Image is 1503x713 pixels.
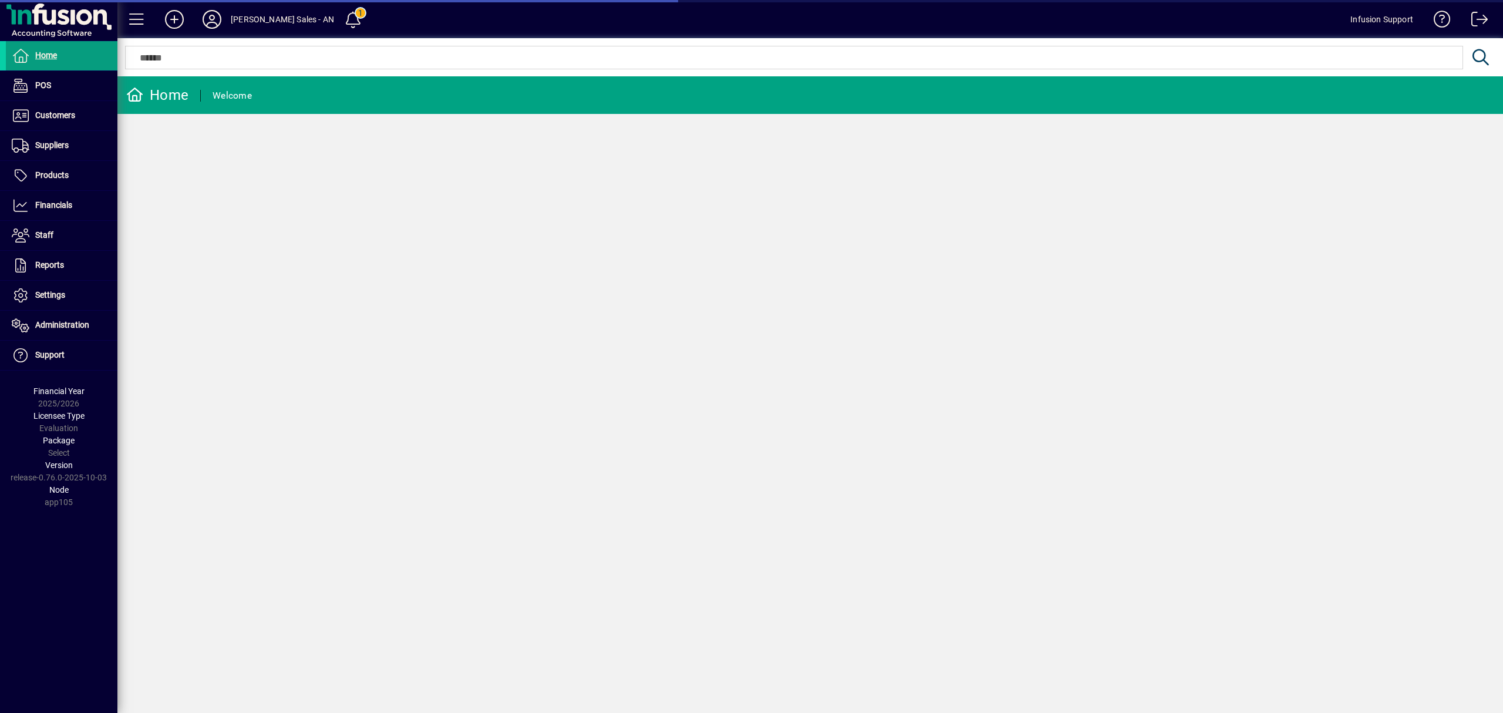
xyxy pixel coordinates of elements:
[6,131,117,160] a: Suppliers
[35,200,72,210] span: Financials
[213,86,252,105] div: Welcome
[49,485,69,495] span: Node
[35,350,65,359] span: Support
[35,80,51,90] span: POS
[35,51,57,60] span: Home
[6,101,117,130] a: Customers
[43,436,75,445] span: Package
[6,281,117,310] a: Settings
[1425,2,1451,41] a: Knowledge Base
[33,386,85,396] span: Financial Year
[231,10,334,29] div: [PERSON_NAME] Sales - AN
[35,110,75,120] span: Customers
[6,221,117,250] a: Staff
[6,251,117,280] a: Reports
[35,230,53,240] span: Staff
[35,290,65,300] span: Settings
[6,341,117,370] a: Support
[35,170,69,180] span: Products
[1350,10,1413,29] div: Infusion Support
[193,9,231,30] button: Profile
[6,311,117,340] a: Administration
[35,140,69,150] span: Suppliers
[1462,2,1488,41] a: Logout
[35,320,89,329] span: Administration
[6,161,117,190] a: Products
[156,9,193,30] button: Add
[6,71,117,100] a: POS
[45,460,73,470] span: Version
[6,191,117,220] a: Financials
[126,86,188,105] div: Home
[33,411,85,421] span: Licensee Type
[35,260,64,270] span: Reports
